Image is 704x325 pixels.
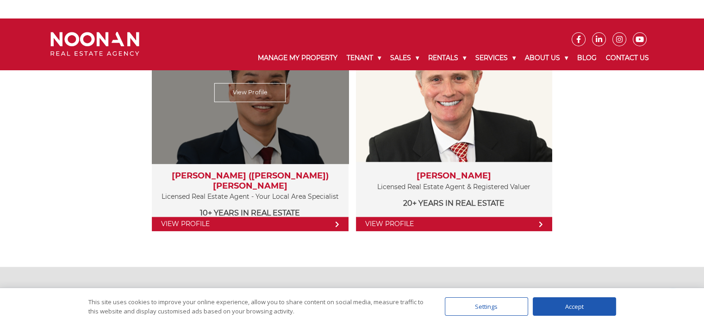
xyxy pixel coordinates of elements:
a: Manage My Property [253,46,342,70]
a: Services [471,46,520,70]
div: This site uses cookies to improve your online experience, allow you to share content on social me... [88,297,426,316]
a: Sales [386,46,424,70]
div: Accept [533,297,616,316]
a: About Us [520,46,573,70]
a: Blog [573,46,601,70]
a: View Profile [152,217,348,231]
a: Tenant [342,46,386,70]
a: View Profile [356,217,552,231]
a: Rentals [424,46,471,70]
p: 20+ years in Real Estate [365,197,543,209]
p: Licensed Real Estate Agent - Your Local Area Specialist [161,191,339,202]
div: Settings [445,297,528,316]
img: Noonan Real Estate Agency [50,32,139,56]
a: View Profile [214,83,286,102]
h3: [PERSON_NAME] ([PERSON_NAME]) [PERSON_NAME] [161,171,339,191]
p: Licensed Real Estate Agent & Registered Valuer [365,181,543,193]
h3: [PERSON_NAME] [365,171,543,181]
p: 10+ years in Real Estate [161,207,339,219]
a: Contact Us [601,46,654,70]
